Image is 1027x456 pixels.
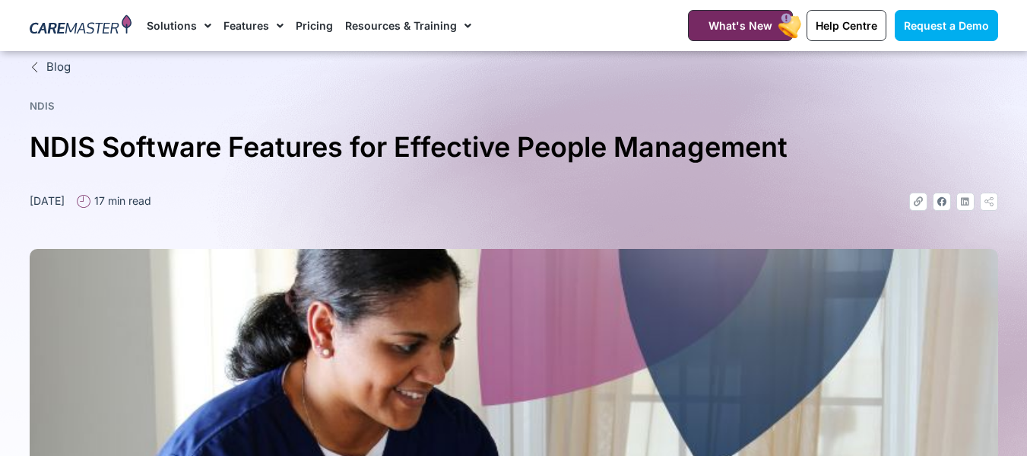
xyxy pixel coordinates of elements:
[90,193,151,209] span: 17 min read
[708,19,772,32] span: What's New
[807,10,886,41] a: Help Centre
[30,125,998,170] h1: NDIS Software Features for Effective People Management
[43,59,71,76] span: Blog
[895,10,998,41] a: Request a Demo
[30,59,998,76] a: Blog
[30,100,55,112] a: NDIS
[816,19,877,32] span: Help Centre
[30,14,132,37] img: CareMaster Logo
[688,10,793,41] a: What's New
[904,19,989,32] span: Request a Demo
[30,194,65,207] time: [DATE]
